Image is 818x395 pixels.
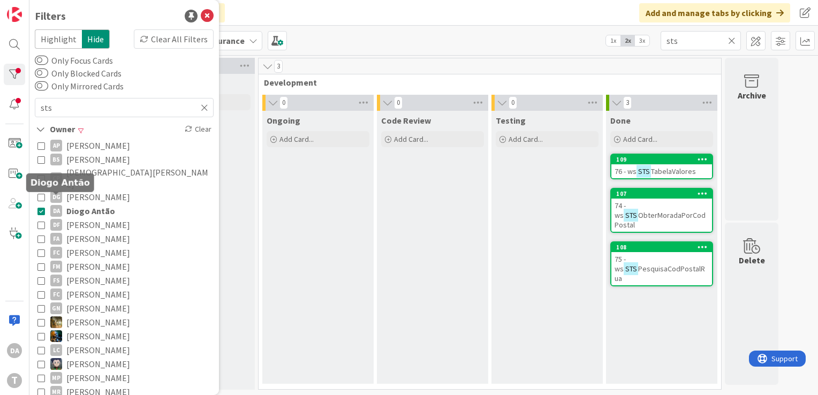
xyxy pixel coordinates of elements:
[66,357,130,371] span: [PERSON_NAME]
[50,233,62,245] div: FA
[37,153,211,166] button: BS [PERSON_NAME]
[615,166,637,176] span: 76 - ws
[37,246,211,260] button: FC [PERSON_NAME]
[50,372,62,384] div: MP
[37,343,211,357] button: LC [PERSON_NAME]
[37,260,211,274] button: FM [PERSON_NAME]
[37,274,211,287] button: FS [PERSON_NAME]
[37,190,211,204] button: DG [PERSON_NAME]
[264,77,708,88] span: Development
[616,244,712,251] div: 108
[37,204,211,218] button: DA Diogo Antão
[637,165,651,177] mark: STS
[35,68,48,79] button: Only Blocked Cards
[615,264,705,283] span: PesquisaCodPostalRua
[611,189,712,232] div: 10774 - wsSTSObterMoradaPorCodPostal
[635,35,649,46] span: 3x
[35,54,113,67] label: Only Focus Cards
[610,188,713,233] a: 10774 - wsSTSObterMoradaPorCodPostal
[661,31,741,50] input: Quick Filter...
[496,115,526,126] span: Testing
[624,262,638,275] mark: STS
[279,96,288,109] span: 0
[134,29,214,49] div: Clear All Filters
[66,153,130,166] span: [PERSON_NAME]
[606,35,620,46] span: 1x
[37,301,211,315] button: GN [PERSON_NAME]
[616,190,712,197] div: 107
[610,241,713,286] a: 10875 - wsSTSPesquisaCodPostalRua
[611,242,712,252] div: 108
[35,8,66,24] div: Filters
[50,154,62,165] div: BS
[66,371,130,385] span: [PERSON_NAME]
[394,96,403,109] span: 0
[35,80,124,93] label: Only Mirrored Cards
[639,3,790,22] div: Add and manage tabs by clicking
[66,274,130,287] span: [PERSON_NAME]
[615,254,626,274] span: 75 - ws
[267,115,300,126] span: Ongoing
[37,139,211,153] button: AP [PERSON_NAME]
[623,134,657,144] span: Add Card...
[739,254,765,267] div: Delete
[66,260,130,274] span: [PERSON_NAME]
[66,218,130,232] span: [PERSON_NAME]
[37,166,211,190] button: CP [DEMOGRAPHIC_DATA][PERSON_NAME]
[610,154,713,179] a: 10976 - wsSTSTabelaValores
[616,156,712,163] div: 109
[35,67,122,80] label: Only Blocked Cards
[66,232,130,246] span: [PERSON_NAME]
[50,205,62,217] div: DA
[381,115,431,126] span: Code Review
[738,89,766,102] div: Archive
[7,7,22,22] img: Visit kanbanzone.com
[66,343,130,357] span: [PERSON_NAME]
[394,134,428,144] span: Add Card...
[50,358,62,370] img: LS
[35,123,76,136] div: Owner
[50,140,62,151] div: AP
[651,166,696,176] span: TabelaValores
[50,247,62,259] div: FC
[50,330,62,342] img: JC
[66,315,130,329] span: [PERSON_NAME]
[623,96,632,109] span: 3
[35,55,48,66] button: Only Focus Cards
[50,302,62,314] div: GN
[50,316,62,328] img: JC
[50,172,62,184] div: CP
[66,166,211,190] span: [DEMOGRAPHIC_DATA][PERSON_NAME]
[7,343,22,358] div: DA
[274,60,283,73] span: 3
[50,219,62,231] div: DF
[66,329,130,343] span: [PERSON_NAME]
[611,189,712,199] div: 107
[66,204,115,218] span: Diogo Antão
[22,2,49,14] span: Support
[35,98,214,117] input: Quick Filter...
[509,96,517,109] span: 0
[31,178,90,188] h5: Diogo Antão
[37,357,211,371] button: LS [PERSON_NAME]
[611,242,712,285] div: 10875 - wsSTSPesquisaCodPostalRua
[611,155,712,164] div: 109
[82,29,110,49] span: Hide
[610,115,631,126] span: Done
[50,261,62,272] div: FM
[509,134,543,144] span: Add Card...
[37,315,211,329] button: JC [PERSON_NAME]
[66,287,130,301] span: [PERSON_NAME]
[615,210,706,230] span: ObterMoradaPorCodPostal
[66,139,130,153] span: [PERSON_NAME]
[37,371,211,385] button: MP [PERSON_NAME]
[37,287,211,301] button: FC [PERSON_NAME]
[50,344,62,356] div: LC
[35,81,48,92] button: Only Mirrored Cards
[183,123,214,136] div: Clear
[66,246,130,260] span: [PERSON_NAME]
[50,275,62,286] div: FS
[37,329,211,343] button: JC [PERSON_NAME]
[50,288,62,300] div: FC
[66,301,130,315] span: [PERSON_NAME]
